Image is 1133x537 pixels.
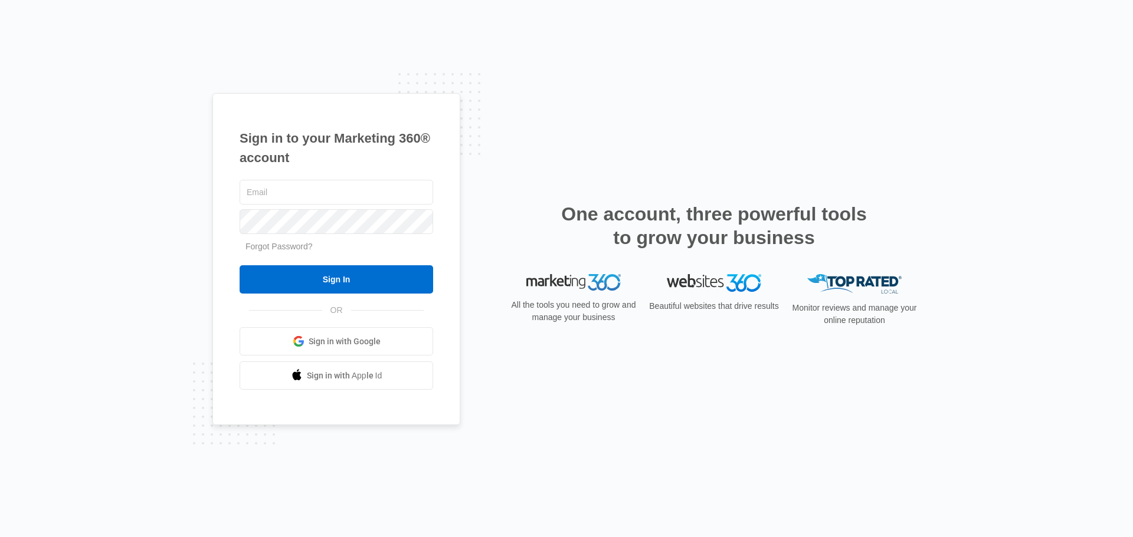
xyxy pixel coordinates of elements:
[307,370,382,382] span: Sign in with Apple Id
[240,361,433,390] a: Sign in with Apple Id
[309,335,381,348] span: Sign in with Google
[240,129,433,167] h1: Sign in to your Marketing 360® account
[240,265,433,294] input: Sign In
[240,180,433,205] input: Email
[245,242,313,251] a: Forgot Password?
[558,202,870,249] h2: One account, three powerful tools to grow your business
[507,299,640,324] p: All the tools you need to grow and manage your business
[648,300,780,312] p: Beautiful websites that drive results
[807,274,902,294] img: Top Rated Local
[240,327,433,355] a: Sign in with Google
[788,302,921,327] p: Monitor reviews and manage your online reputation
[667,274,761,291] img: Websites 360
[526,274,621,291] img: Marketing 360
[322,304,351,317] span: OR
